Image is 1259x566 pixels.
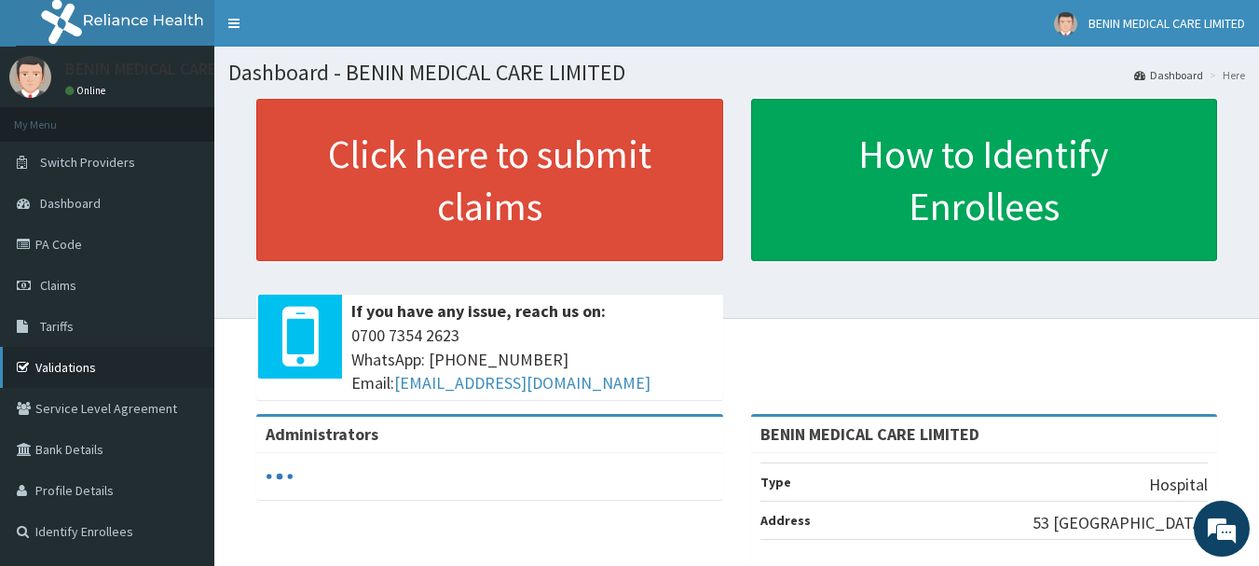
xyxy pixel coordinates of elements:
b: If you have any issue, reach us on: [351,300,606,322]
div: Minimize live chat window [306,9,350,54]
a: How to Identify Enrollees [751,99,1218,261]
span: We're online! [108,166,257,354]
p: BENIN MEDICAL CARE LIMITED [65,61,278,77]
p: 53 [GEOGRAPHIC_DATA] [1033,511,1208,535]
span: BENIN MEDICAL CARE LIMITED [1088,15,1245,32]
a: Dashboard [1134,67,1203,83]
b: Type [760,474,791,490]
p: Hospital [1149,473,1208,497]
span: Claims [40,277,76,294]
a: Click here to submit claims [256,99,723,261]
img: User Image [9,56,51,98]
textarea: Type your message and hit 'Enter' [9,372,355,437]
strong: BENIN MEDICAL CARE LIMITED [760,423,979,445]
span: Tariffs [40,318,74,335]
span: 0700 7354 2623 WhatsApp: [PHONE_NUMBER] Email: [351,324,714,395]
a: [EMAIL_ADDRESS][DOMAIN_NAME] [394,372,650,393]
span: Switch Providers [40,154,135,171]
h1: Dashboard - BENIN MEDICAL CARE LIMITED [228,61,1245,85]
li: Here [1205,67,1245,83]
b: Administrators [266,423,378,445]
span: Dashboard [40,195,101,212]
div: Chat with us now [97,104,313,129]
a: Online [65,84,110,97]
img: d_794563401_company_1708531726252_794563401 [34,93,75,140]
svg: audio-loading [266,462,294,490]
img: User Image [1054,12,1077,35]
b: Address [760,512,811,529]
